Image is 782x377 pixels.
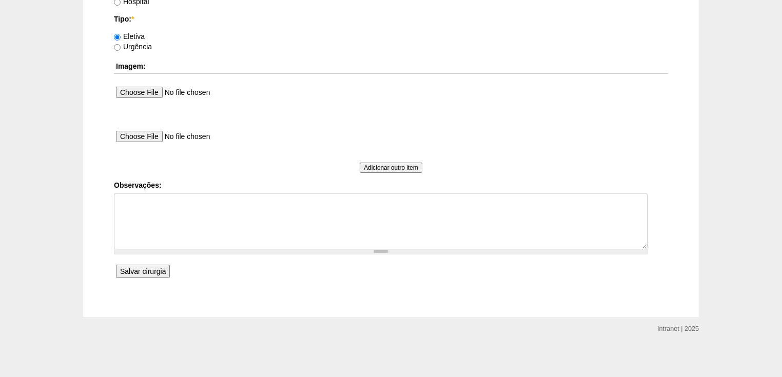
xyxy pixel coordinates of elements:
label: Eletiva [114,32,145,41]
th: Imagem: [114,59,668,74]
div: Intranet | 2025 [657,324,699,334]
span: Este campo é obrigatório. [131,15,134,23]
label: Tipo: [114,14,668,24]
label: Observações: [114,180,668,190]
input: Salvar cirurgia [116,265,170,278]
input: Adicionar outro item [360,163,422,173]
input: Eletiva [114,34,121,41]
label: Urgência [114,43,152,51]
input: Urgência [114,44,121,51]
